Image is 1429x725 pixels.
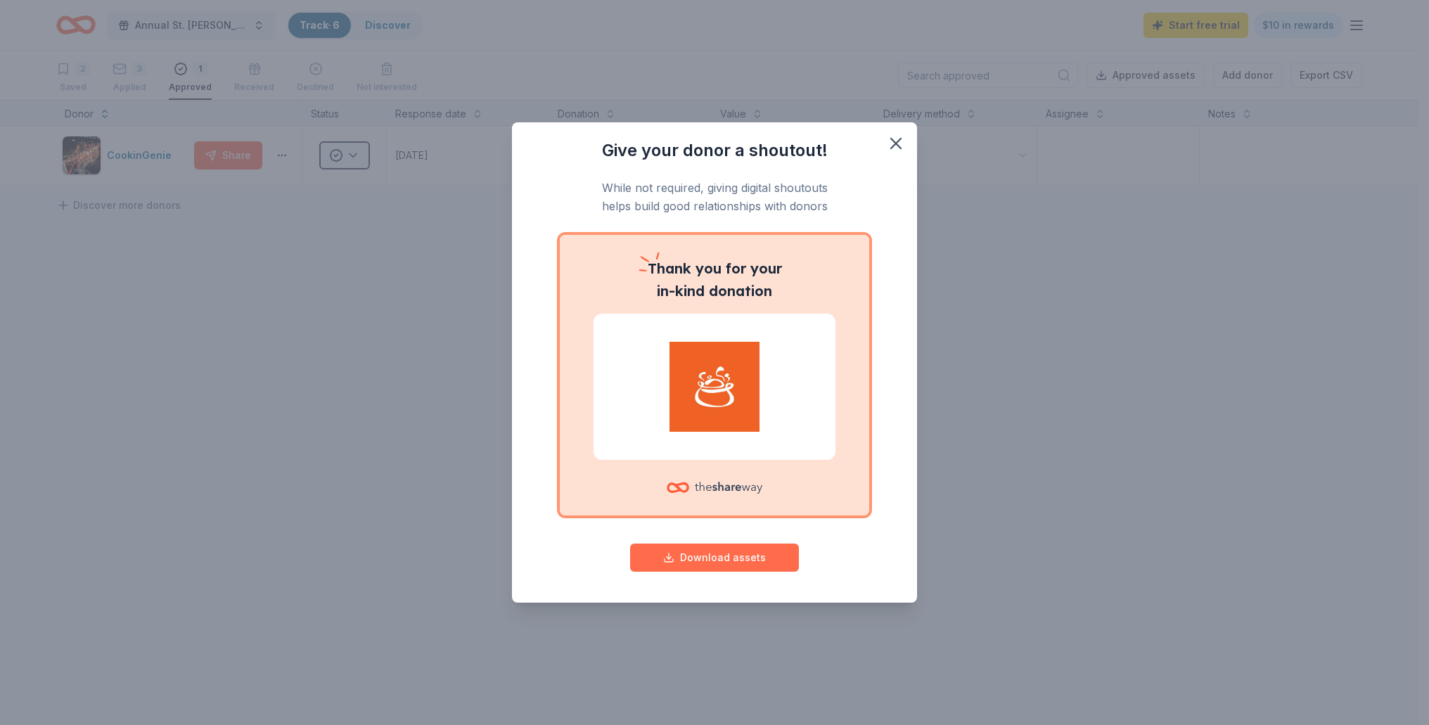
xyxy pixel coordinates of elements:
button: Download assets [630,544,799,572]
p: While not required, giving digital shoutouts helps build good relationships with donors [540,179,889,216]
span: Thank [648,259,691,277]
h3: Give your donor a shoutout! [540,139,889,162]
img: CookinGenie [610,342,819,432]
p: you for your in-kind donation [594,257,835,302]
